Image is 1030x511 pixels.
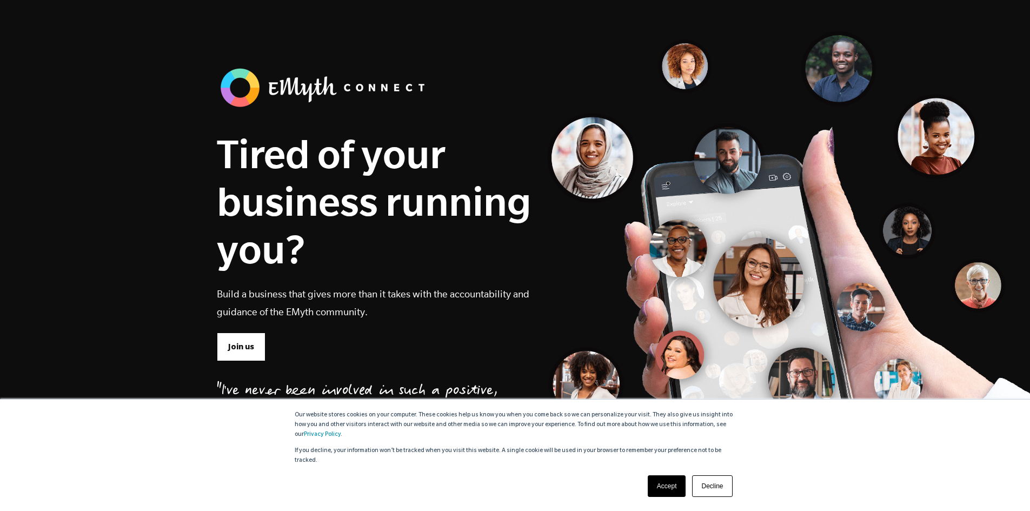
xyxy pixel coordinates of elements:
[692,475,732,497] a: Decline
[295,446,736,466] p: If you decline, your information won’t be tracked when you visit this website. A single cookie wi...
[217,130,531,273] h1: Tired of your business running you?
[228,341,254,353] span: Join us
[976,459,1030,511] iframe: Chat Widget
[304,432,341,438] a: Privacy Policy
[217,65,433,110] img: banner_logo
[217,285,531,321] p: Build a business that gives more than it takes with the accountability and guidance of the EMyth ...
[295,410,736,440] p: Our website stores cookies on your computer. These cookies help us know you when you come back so...
[648,475,686,497] a: Accept
[217,333,265,361] a: Join us
[217,383,507,474] div: "I've never been involved in such a positive, informative, experiential experience as EMyth Conne...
